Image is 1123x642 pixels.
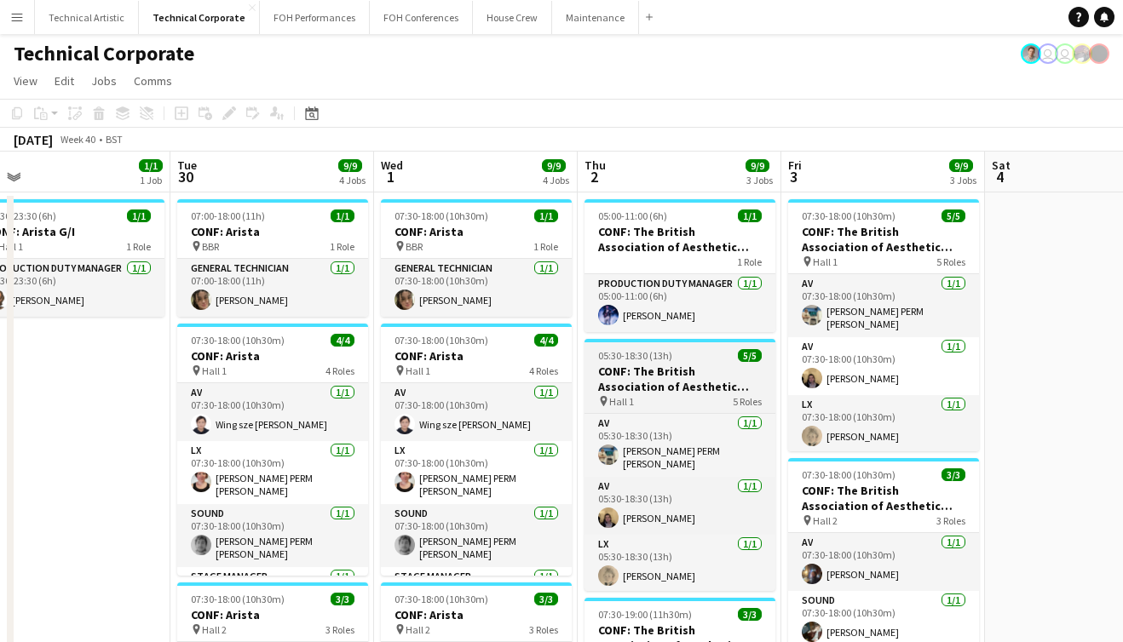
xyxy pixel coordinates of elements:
span: 1 Role [126,240,151,253]
div: 4 Jobs [543,174,569,186]
app-user-avatar: Tom PERM Jeyes [1021,43,1041,64]
app-card-role: AV1/107:30-18:00 (10h30m)Wing sze [PERSON_NAME] [177,383,368,441]
span: 07:30-18:00 (10h30m) [394,334,488,347]
h3: CONF: The British Association of Aesthetic Plastic Surgeons [788,224,979,255]
span: Hall 2 [406,623,430,636]
span: 9/9 [949,159,973,172]
button: FOH Performances [260,1,370,34]
button: Maintenance [552,1,639,34]
span: 3 Roles [529,623,558,636]
span: Fri [788,158,802,173]
span: 5/5 [942,209,965,222]
span: 5/5 [738,349,762,362]
button: Technical Artistic [35,1,139,34]
span: 07:30-19:00 (11h30m) [598,608,692,621]
div: 3 Jobs [950,174,976,186]
span: 2 [582,167,606,186]
span: 1 Role [533,240,558,253]
span: 4/4 [331,334,354,347]
span: 1/1 [331,209,354,222]
span: Edit [55,73,74,89]
app-card-role: AV1/107:30-18:00 (10h30m)[PERSON_NAME] PERM [PERSON_NAME] [788,274,979,337]
span: 3/3 [738,608,762,621]
a: Edit [48,70,81,92]
h3: CONF: The British Association of Aesthetic Plastic Surgeons [585,364,775,394]
h3: CONF: Arista [177,348,368,364]
span: 9/9 [338,159,362,172]
div: 07:00-18:00 (11h)1/1CONF: Arista BBR1 RoleGeneral Technician1/107:00-18:00 (11h)[PERSON_NAME] [177,199,368,317]
app-card-role: Sound1/107:30-18:00 (10h30m)[PERSON_NAME] PERM [PERSON_NAME] [177,504,368,567]
span: 3/3 [942,468,965,481]
span: 07:30-18:00 (10h30m) [802,468,896,481]
span: 4 Roles [529,364,558,377]
app-card-role: Stage Manager1/1 [381,567,572,625]
div: 07:30-18:00 (10h30m)5/5CONF: The British Association of Aesthetic Plastic Surgeons Hall 15 RolesA... [788,199,979,451]
app-card-role: AV1/107:30-18:00 (10h30m)[PERSON_NAME] [788,337,979,395]
app-card-role: General Technician1/107:00-18:00 (11h)[PERSON_NAME] [177,259,368,317]
button: FOH Conferences [370,1,473,34]
app-job-card: 05:30-18:30 (13h)5/5CONF: The British Association of Aesthetic Plastic Surgeons Hall 15 RolesAV1/... [585,339,775,591]
div: BST [106,133,123,146]
button: House Crew [473,1,552,34]
span: Wed [381,158,403,173]
span: 1 [378,167,403,186]
app-card-role: LX1/105:30-18:30 (13h)[PERSON_NAME] [585,535,775,593]
span: Week 40 [56,133,99,146]
span: 4 [989,167,1011,186]
span: 07:00-18:00 (11h) [191,209,265,222]
div: 1 Job [140,174,162,186]
app-card-role: LX1/107:30-18:00 (10h30m)[PERSON_NAME] PERM [PERSON_NAME] [177,441,368,504]
span: Hall 1 [406,364,430,377]
span: 30 [175,167,197,186]
span: BBR [202,240,219,253]
app-card-role: AV1/107:30-18:00 (10h30m)[PERSON_NAME] [788,533,979,591]
span: 3 Roles [325,623,354,636]
span: Thu [585,158,606,173]
app-job-card: 05:00-11:00 (6h)1/1CONF: The British Association of Aesthetic Plastic Surgeons1 RoleProduction Du... [585,199,775,332]
h3: CONF: The British Association of Aesthetic Plastic Surgeons [788,483,979,513]
span: 3/3 [331,593,354,605]
span: Hall 1 [202,364,227,377]
app-user-avatar: Zubair PERM Dhalla [1072,43,1092,64]
h3: CONF: Arista [381,224,572,239]
div: [DATE] [14,131,53,148]
span: 9/9 [746,159,769,172]
span: 1 Role [737,255,762,268]
app-card-role: LX1/107:30-18:00 (10h30m)[PERSON_NAME] [788,395,979,453]
h3: CONF: Arista [177,607,368,622]
span: 1/1 [534,209,558,222]
span: 3 Roles [936,514,965,527]
span: Jobs [91,73,117,89]
app-card-role: General Technician1/107:30-18:00 (10h30m)[PERSON_NAME] [381,259,572,317]
span: 1 Role [330,240,354,253]
span: Hall 2 [813,514,838,527]
span: 07:30-18:00 (10h30m) [191,593,285,605]
span: Tue [177,158,197,173]
span: Hall 1 [609,395,634,408]
app-card-role: AV1/107:30-18:00 (10h30m)Wing sze [PERSON_NAME] [381,383,572,441]
span: 07:30-18:00 (10h30m) [191,334,285,347]
app-card-role: Sound1/107:30-18:00 (10h30m)[PERSON_NAME] PERM [PERSON_NAME] [381,504,572,567]
a: Jobs [84,70,124,92]
h1: Technical Corporate [14,41,194,66]
app-card-role: Production Duty Manager1/105:00-11:00 (6h)[PERSON_NAME] [585,274,775,332]
button: Technical Corporate [139,1,260,34]
span: 4 Roles [325,364,354,377]
span: 1/1 [127,209,151,222]
span: 07:30-18:00 (10h30m) [802,209,896,222]
span: Hall 2 [202,623,227,636]
span: Comms [134,73,172,89]
span: 3/3 [534,593,558,605]
h3: CONF: Arista [381,348,572,364]
app-job-card: 07:30-18:00 (10h30m)4/4CONF: Arista Hall 14 RolesAV1/107:30-18:00 (10h30m)Wing sze [PERSON_NAME]L... [177,324,368,576]
div: 07:30-18:00 (10h30m)1/1CONF: Arista BBR1 RoleGeneral Technician1/107:30-18:00 (10h30m)[PERSON_NAME] [381,199,572,317]
h3: CONF: The British Association of Aesthetic Plastic Surgeons [585,224,775,255]
span: 9/9 [542,159,566,172]
span: 05:30-18:30 (13h) [598,349,672,362]
span: View [14,73,37,89]
span: 07:30-18:00 (10h30m) [394,593,488,605]
app-card-role: LX1/107:30-18:00 (10h30m)[PERSON_NAME] PERM [PERSON_NAME] [381,441,572,504]
app-card-role: Stage Manager1/1 [177,567,368,625]
div: 3 Jobs [746,174,773,186]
